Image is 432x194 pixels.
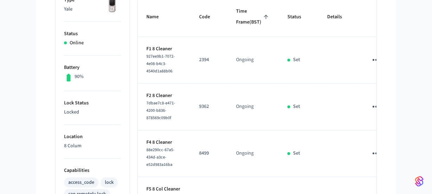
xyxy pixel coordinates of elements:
span: 7dbae7c8-e471-4200-b836-878569c09b0f [146,100,175,121]
td: Ongoing [228,37,279,84]
div: access_code [68,179,94,186]
span: Code [199,12,219,22]
p: 2394 [199,56,219,64]
p: Locked [64,109,121,116]
span: 927ee9b1-7072-4e08-b4c3-4540d1a88b06 [146,53,175,74]
p: Battery [64,64,121,71]
td: Ongoing [228,84,279,130]
p: 90% [75,73,84,80]
span: Time Frame(BST) [236,6,271,28]
td: Ongoing [228,130,279,177]
p: Capabilities [64,167,121,174]
p: 8499 [199,150,219,157]
div: lock [105,179,114,186]
p: F5 8 Col Cleaner [146,186,182,193]
p: Set [293,150,300,157]
span: Details [327,12,351,22]
p: 9362 [199,103,219,110]
p: Yale [64,6,121,13]
p: Online [70,39,84,47]
p: Set [293,56,300,64]
p: F1 8 Cleaner [146,45,182,53]
p: Lock Status [64,99,121,107]
p: Location [64,133,121,141]
p: F2 8 Cleaner [146,92,182,99]
p: Set [293,103,300,110]
p: 8 Colum [64,142,121,150]
p: F4 8 Cleaner [146,139,182,146]
span: Name [146,12,168,22]
p: Status [64,30,121,38]
span: 88e290cc-67a5-434d-a3ce-e52d983a16ba [146,147,174,168]
span: Status [287,12,310,22]
img: SeamLogoGradient.69752ec5.svg [415,176,424,187]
